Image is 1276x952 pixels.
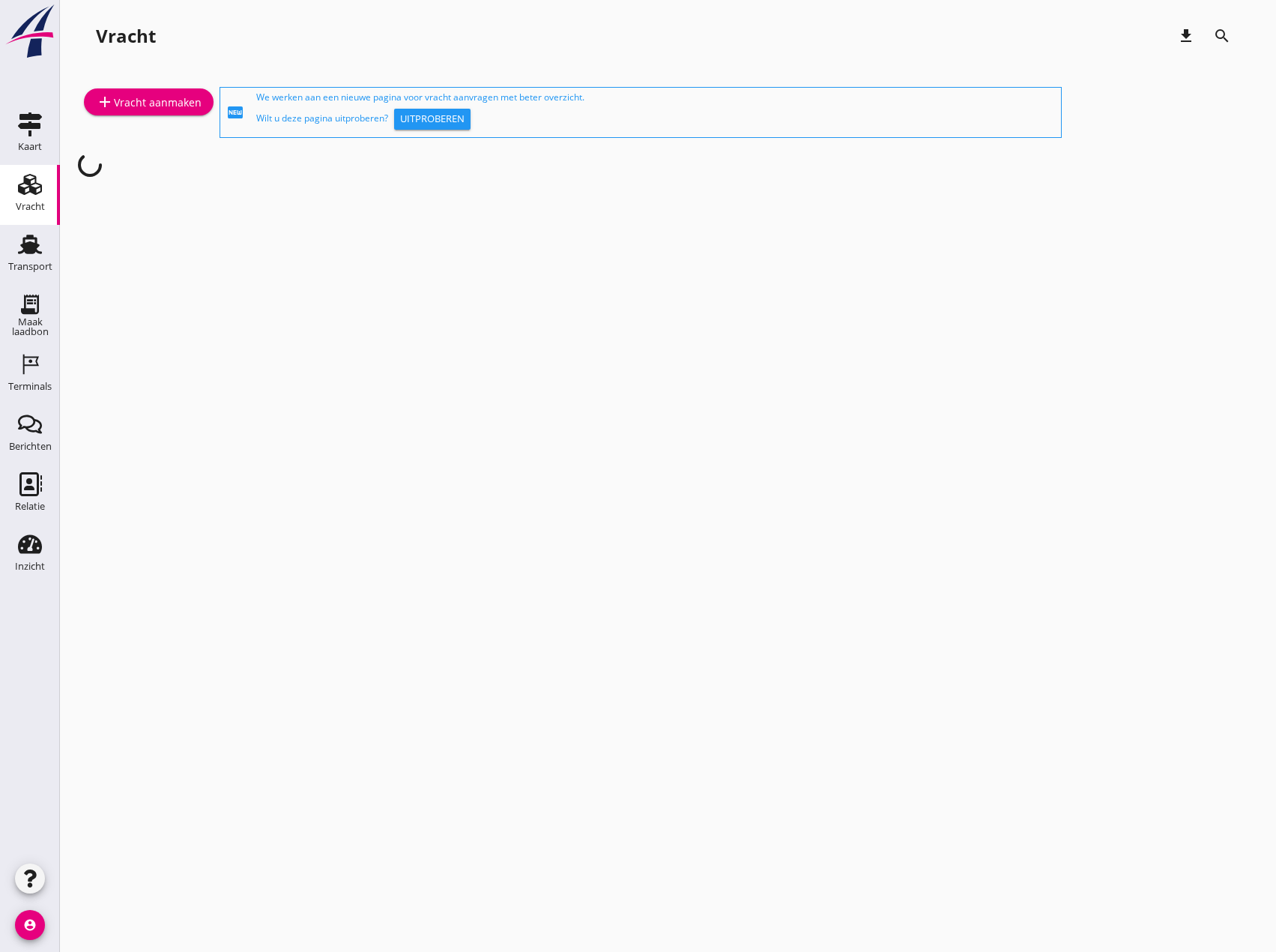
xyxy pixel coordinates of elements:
[8,382,52,391] div: Terminals
[18,142,42,151] div: Kaart
[3,4,57,59] img: logo-small.a267ee39.svg
[96,93,114,111] i: add
[256,91,1055,134] div: We werken aan een nieuwe pagina voor vracht aanvragen met beter overzicht. Wilt u deze pagina uit...
[9,442,52,451] div: Berichten
[16,202,45,211] div: Vracht
[1213,27,1231,45] i: search
[15,910,45,940] i: account_circle
[84,88,214,115] a: Vracht aanmaken
[96,24,156,48] div: Vracht
[394,109,471,130] button: Uitproberen
[400,112,465,127] div: Uitproberen
[226,103,244,121] i: fiber_new
[15,561,45,571] div: Inzicht
[96,93,202,111] div: Vracht aanmaken
[1177,27,1195,45] i: download
[15,501,45,511] div: Relatie
[8,262,52,271] div: Transport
